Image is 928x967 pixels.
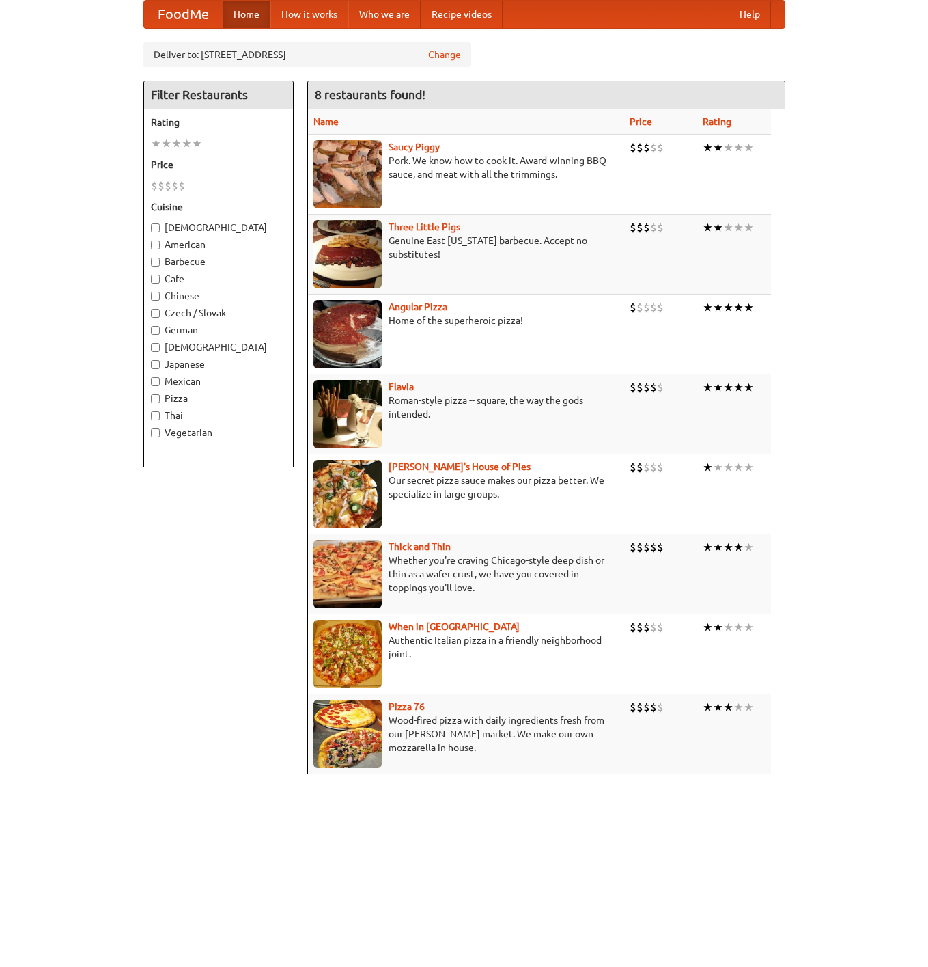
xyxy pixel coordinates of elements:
[630,460,636,475] li: $
[223,1,270,28] a: Home
[178,178,185,193] li: $
[650,380,657,395] li: $
[192,136,202,151] li: ★
[744,380,754,395] li: ★
[151,326,160,335] input: German
[630,116,652,127] a: Price
[723,220,733,235] li: ★
[723,460,733,475] li: ★
[630,620,636,635] li: $
[657,700,664,715] li: $
[151,394,160,403] input: Pizza
[703,300,713,315] li: ★
[313,460,382,528] img: luigis.jpg
[643,380,650,395] li: $
[643,620,650,635] li: $
[151,178,158,193] li: $
[630,140,636,155] li: $
[151,158,286,172] h5: Price
[313,140,382,208] img: saucy.jpg
[703,540,713,555] li: ★
[151,323,286,337] label: German
[389,621,520,632] a: When in [GEOGRAPHIC_DATA]
[389,701,425,712] a: Pizza 76
[636,140,643,155] li: $
[650,300,657,315] li: $
[729,1,771,28] a: Help
[723,700,733,715] li: ★
[713,620,723,635] li: ★
[630,220,636,235] li: $
[636,540,643,555] li: $
[630,380,636,395] li: $
[713,460,723,475] li: ★
[389,381,414,392] b: Flavia
[744,540,754,555] li: ★
[151,306,286,320] label: Czech / Slovak
[733,380,744,395] li: ★
[389,541,451,552] a: Thick and Thin
[313,154,619,181] p: Pork. We know how to cook it. Award-winning BBQ sauce, and meat with all the trimmings.
[630,540,636,555] li: $
[313,700,382,768] img: pizza76.jpg
[151,255,286,269] label: Barbecue
[703,700,713,715] li: ★
[151,409,286,422] label: Thai
[151,241,160,249] input: American
[703,380,713,395] li: ★
[636,220,643,235] li: $
[151,428,160,437] input: Vegetarian
[723,620,733,635] li: ★
[636,620,643,635] li: $
[650,220,657,235] li: $
[161,136,171,151] li: ★
[313,540,382,608] img: thick.jpg
[650,460,657,475] li: $
[630,300,636,315] li: $
[151,238,286,251] label: American
[151,340,286,354] label: [DEMOGRAPHIC_DATA]
[643,300,650,315] li: $
[733,540,744,555] li: ★
[650,540,657,555] li: $
[733,700,744,715] li: ★
[151,426,286,439] label: Vegetarian
[643,540,650,555] li: $
[643,700,650,715] li: $
[713,300,723,315] li: ★
[389,141,440,152] b: Saucy Piggy
[643,220,650,235] li: $
[389,221,460,232] b: Three Little Pigs
[389,301,447,312] a: Angular Pizza
[421,1,503,28] a: Recipe videos
[723,300,733,315] li: ★
[313,713,619,754] p: Wood-fired pizza with daily ingredients fresh from our [PERSON_NAME] market. We make our own mozz...
[144,1,223,28] a: FoodMe
[733,300,744,315] li: ★
[144,81,293,109] h4: Filter Restaurants
[643,460,650,475] li: $
[744,140,754,155] li: ★
[182,136,192,151] li: ★
[389,461,531,472] b: [PERSON_NAME]'s House of Pies
[348,1,421,28] a: Who we are
[650,140,657,155] li: $
[151,411,160,420] input: Thai
[723,540,733,555] li: ★
[657,220,664,235] li: $
[428,48,461,62] a: Change
[270,1,348,28] a: How it works
[733,220,744,235] li: ★
[703,620,713,635] li: ★
[171,178,178,193] li: $
[744,300,754,315] li: ★
[703,140,713,155] li: ★
[657,460,664,475] li: $
[650,700,657,715] li: $
[636,700,643,715] li: $
[313,394,619,421] p: Roman-style pizza -- square, the way the gods intended.
[151,357,286,371] label: Japanese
